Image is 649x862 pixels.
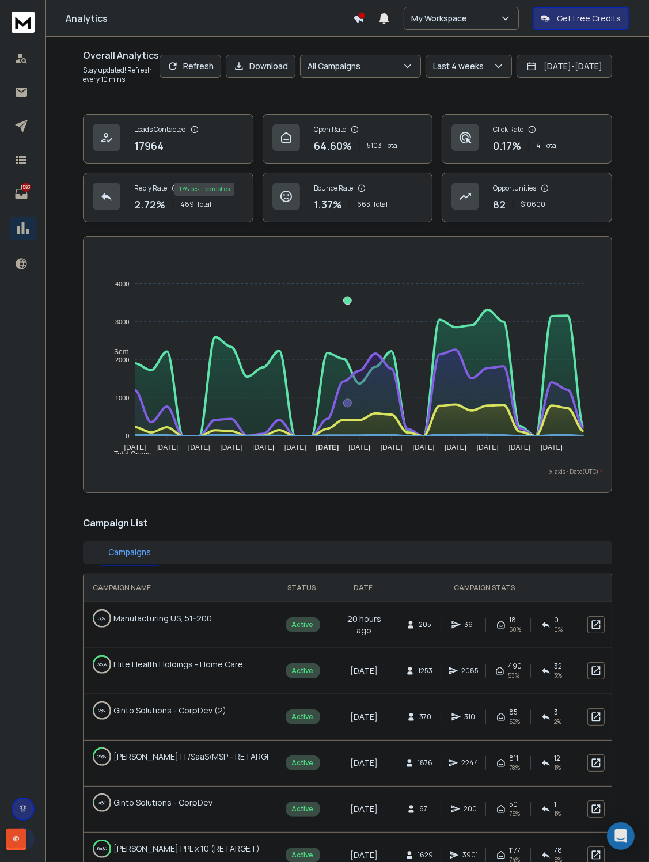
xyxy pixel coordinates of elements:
tspan: [DATE] [221,444,242,452]
span: 1 % [554,809,561,818]
span: 2 % [554,717,561,726]
tspan: 1000 [115,394,129,401]
span: 12 [554,754,560,763]
span: 32 [554,662,562,671]
div: Active [286,802,320,817]
tspan: 4000 [115,280,129,287]
span: Total Opens [105,450,151,458]
th: STATUS [268,574,335,602]
button: Campaigns [101,540,158,566]
span: 2085 [461,666,479,675]
span: 1876 [418,758,432,768]
td: Ginto Solutions - CorpDev [84,787,268,819]
p: $ 10600 [521,200,545,209]
p: Get Free Credits [557,13,621,24]
span: 53 % [508,671,519,680]
span: 1629 [418,850,433,860]
tspan: [DATE] [509,444,531,452]
span: 811 [509,754,518,763]
span: 1253 [418,666,432,675]
p: Reply Rate [134,184,167,193]
span: 663 [357,200,370,209]
span: 370 [419,712,431,722]
p: x-axis : Date(UTC) [93,468,602,476]
span: 50 [509,800,518,809]
tspan: [DATE] [156,444,178,452]
button: [DATE]-[DATE] [517,55,612,78]
tspan: 2000 [115,356,129,363]
span: 0 [554,616,559,625]
tspan: [DATE] [316,444,339,452]
td: [DATE] [335,786,391,832]
div: Active [286,755,320,770]
span: 490 [508,662,522,671]
p: 2 % [99,705,105,716]
td: [DATE] [335,694,391,740]
span: Total [384,141,399,150]
tspan: [DATE] [445,444,466,452]
h1: Analytics [66,12,353,25]
p: Open Rate [314,125,346,134]
span: 0 % [554,625,563,634]
p: 17964 [134,138,164,154]
div: Active [286,617,320,632]
div: Active [286,709,320,724]
p: Stay updated! Refresh every 10 mins. [83,66,160,84]
img: logo [12,12,35,33]
tspan: [DATE] [381,444,403,452]
span: Total [373,200,388,209]
td: Ginto Solutions - CorpDev (2) [84,694,268,727]
tspan: [DATE] [188,444,210,452]
p: 64.60 % [314,138,352,154]
p: 4 % [98,797,105,808]
span: 205 [419,620,431,629]
span: Total [196,200,211,209]
th: CAMPAIGN NAME [84,574,268,602]
tspan: [DATE] [477,444,499,452]
p: My Workspace [411,13,472,24]
span: 1 % [554,763,561,772]
td: [PERSON_NAME] IT/SaaS/MSP - RETARGET [84,741,268,773]
span: 67 [419,804,431,814]
span: 78 % [509,763,520,772]
td: [DATE] [335,648,391,694]
button: J [12,827,35,850]
tspan: [DATE] [541,444,563,452]
p: 1.37 % [314,196,342,212]
span: Total [543,141,558,150]
span: 3901 [462,850,478,860]
td: [DATE] [335,740,391,786]
p: 2.72 % [134,196,165,212]
p: Opportunities [493,184,536,193]
span: 310 [464,712,476,722]
p: 0.17 % [493,138,521,154]
a: 1593 [10,183,33,206]
span: 4 [536,141,541,150]
span: Sent [105,348,128,356]
tspan: [DATE] [124,444,146,452]
a: Reply Rate2.72%489Total17% positive replies [83,173,253,222]
th: DATE [335,574,391,602]
span: 2244 [461,758,479,768]
p: All Campaigns [308,60,365,72]
span: 75 % [509,809,520,818]
a: Open Rate64.60%5103Total [263,114,433,164]
tspan: 3000 [115,318,129,325]
td: 20 hours ago [335,602,391,648]
button: Download [226,55,295,78]
span: 489 [180,200,194,209]
span: 3 [554,708,558,717]
p: Bounce Rate [314,184,353,193]
tspan: [DATE] [413,444,435,452]
a: Leads Contacted17964 [83,114,253,164]
div: Open Intercom Messenger [607,822,635,850]
span: 85 [509,708,518,717]
p: 64 % [97,843,107,855]
span: 52 % [509,717,520,726]
div: 17 % positive replies [174,183,234,196]
p: 3 % [99,613,105,624]
p: Last 4 weeks [433,60,488,72]
a: Click Rate0.17%4Total [442,114,612,164]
